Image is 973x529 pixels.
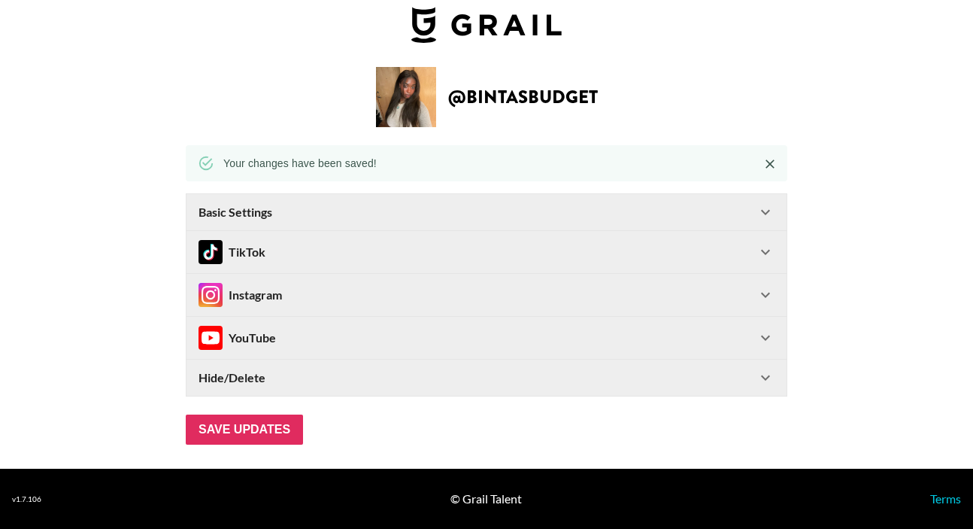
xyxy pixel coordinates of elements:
[759,153,781,175] button: Close
[199,283,223,307] img: Instagram
[199,205,272,220] strong: Basic Settings
[411,7,562,43] img: Grail Talent Logo
[12,494,41,504] div: v 1.7.106
[186,231,787,273] div: TikTokTikTok
[199,240,223,264] img: TikTok
[199,326,223,350] img: Instagram
[376,67,436,127] img: Creator
[186,317,787,359] div: InstagramYouTube
[199,326,276,350] div: YouTube
[186,415,303,445] input: Save Updates
[199,283,282,307] div: Instagram
[186,274,787,316] div: InstagramInstagram
[186,360,787,396] div: Hide/Delete
[223,150,377,177] div: Your changes have been saved!
[448,88,598,106] h2: @ bintasbudget
[199,370,265,385] strong: Hide/Delete
[450,491,522,506] div: © Grail Talent
[930,491,961,506] a: Terms
[186,194,787,230] div: Basic Settings
[199,240,265,264] div: TikTok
